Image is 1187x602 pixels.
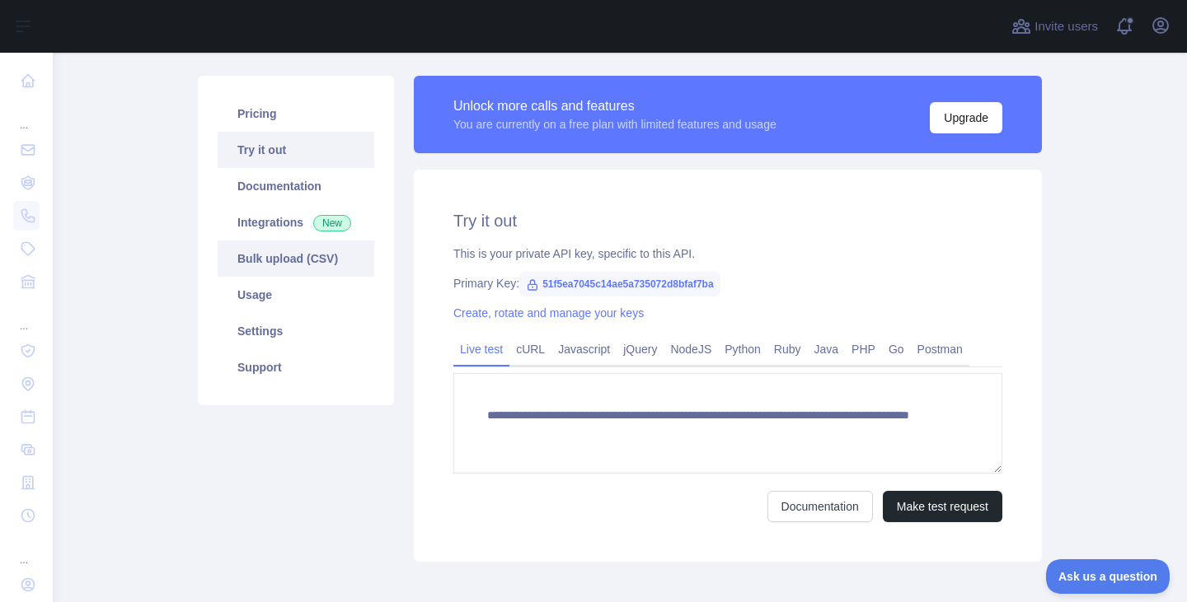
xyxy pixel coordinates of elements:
h2: Try it out [453,209,1002,232]
div: ... [13,534,40,567]
a: Bulk upload (CSV) [218,240,374,277]
a: Create, rotate and manage your keys [453,306,644,320]
a: Usage [218,277,374,313]
a: cURL [509,336,551,362]
button: Upgrade [930,102,1002,133]
span: New [313,215,351,231]
iframe: Toggle Customer Support [1046,559,1171,594]
div: Unlock more calls and features [453,96,776,116]
a: NodeJS [664,336,718,362]
a: Ruby [767,336,808,362]
div: ... [13,99,40,132]
a: Javascript [551,336,617,362]
a: Support [218,349,374,385]
div: ... [13,300,40,333]
button: Invite users [1008,13,1101,40]
div: This is your private API key, specific to this API. [453,245,1002,262]
div: You are currently on a free plan with limited features and usage [453,116,776,133]
a: Documentation [218,168,374,204]
button: Make test request [883,491,1002,522]
a: jQuery [617,336,664,362]
a: Documentation [767,491,873,522]
a: Pricing [218,96,374,132]
a: Java [808,336,846,362]
a: Try it out [218,132,374,168]
a: PHP [845,336,882,362]
a: Postman [911,336,969,362]
a: Go [882,336,911,362]
a: Integrations New [218,204,374,240]
a: Live test [453,336,509,362]
span: 51f5ea7045c14ae5a735072d8bfaf7ba [519,272,720,296]
div: Primary Key: [453,275,1002,292]
a: Python [718,336,767,362]
span: Invite users [1035,17,1098,36]
a: Settings [218,313,374,349]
